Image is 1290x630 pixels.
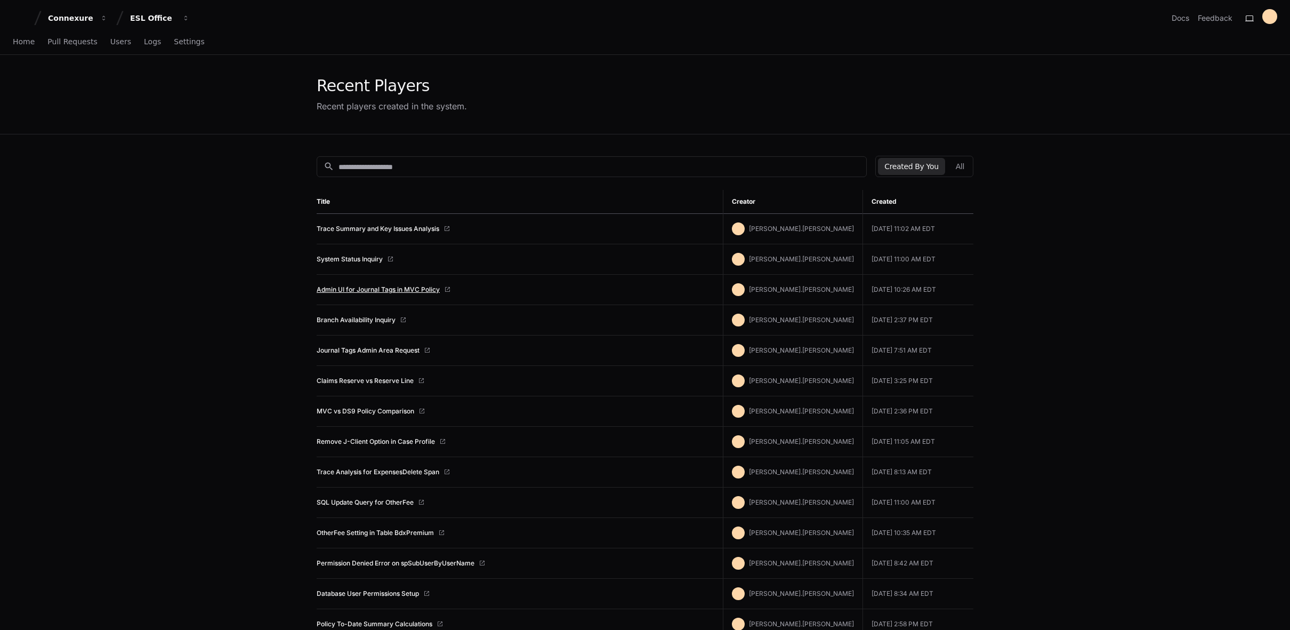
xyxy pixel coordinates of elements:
mat-icon: search [324,161,334,172]
td: [DATE] 8:34 AM EDT [862,579,973,609]
a: Permission Denied Error on spSubUserByUserName [317,559,474,568]
span: Users [110,38,131,45]
a: Policy To-Date Summary Calculations [317,620,432,628]
a: Journal Tags Admin Area Request [317,346,420,355]
button: ESL Office [126,9,194,28]
a: Database User Permissions Setup [317,589,419,598]
td: [DATE] 2:36 PM EDT [862,396,973,427]
a: Claims Reserve vs Reserve Line [317,377,414,385]
button: Connexure [44,9,112,28]
a: Home [13,30,35,54]
td: [DATE] 2:37 PM EDT [862,305,973,336]
span: [PERSON_NAME].[PERSON_NAME] [749,225,854,233]
span: [PERSON_NAME].[PERSON_NAME] [749,437,854,445]
button: Created By You [878,158,945,175]
td: [DATE] 11:00 AM EDT [862,488,973,518]
span: [PERSON_NAME].[PERSON_NAME] [749,285,854,293]
td: [DATE] 11:00 AM EDT [862,244,973,275]
a: Logs [144,30,161,54]
a: Pull Requests [47,30,97,54]
span: [PERSON_NAME].[PERSON_NAME] [749,529,854,537]
span: Settings [174,38,204,45]
span: [PERSON_NAME].[PERSON_NAME] [749,468,854,476]
a: MVC vs DS9 Policy Comparison [317,407,414,416]
a: System Status Inquiry [317,255,383,264]
td: [DATE] 10:35 AM EDT [862,518,973,548]
a: Remove J-Client Option in Case Profile [317,437,435,446]
td: [DATE] 11:05 AM EDT [862,427,973,457]
span: [PERSON_NAME].[PERSON_NAME] [749,620,854,628]
span: [PERSON_NAME].[PERSON_NAME] [749,407,854,415]
div: ESL Office [130,13,176,23]
span: [PERSON_NAME].[PERSON_NAME] [749,589,854,597]
td: [DATE] 10:26 AM EDT [862,275,973,305]
span: [PERSON_NAME].[PERSON_NAME] [749,346,854,354]
th: Created [862,190,973,214]
span: Pull Requests [47,38,97,45]
a: Admin UI for Journal Tags in MVC Policy [317,285,440,294]
td: [DATE] 8:42 AM EDT [862,548,973,579]
td: [DATE] 11:02 AM EDT [862,214,973,244]
span: [PERSON_NAME].[PERSON_NAME] [749,377,854,385]
a: Settings [174,30,204,54]
a: Users [110,30,131,54]
td: [DATE] 7:51 AM EDT [862,336,973,366]
span: [PERSON_NAME].[PERSON_NAME] [749,498,854,506]
td: [DATE] 8:13 AM EDT [862,457,973,488]
th: Creator [723,190,862,214]
a: Docs [1172,13,1189,23]
span: [PERSON_NAME].[PERSON_NAME] [749,316,854,324]
div: Recent Players [317,76,467,95]
a: OtherFee Setting in Table BdxPremium [317,529,434,537]
a: Trace Summary and Key Issues Analysis [317,225,439,233]
th: Title [317,190,723,214]
span: [PERSON_NAME].[PERSON_NAME] [749,559,854,567]
a: SQL Update Query for OtherFee [317,498,414,507]
td: [DATE] 3:25 PM EDT [862,366,973,396]
button: All [949,158,971,175]
div: Recent players created in the system. [317,100,467,113]
a: Trace Analysis for ExpensesDelete Span [317,468,439,476]
button: Feedback [1198,13,1232,23]
a: Branch Availability Inquiry [317,316,396,324]
span: [PERSON_NAME].[PERSON_NAME] [749,255,854,263]
span: Home [13,38,35,45]
div: Connexure [48,13,94,23]
span: Logs [144,38,161,45]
